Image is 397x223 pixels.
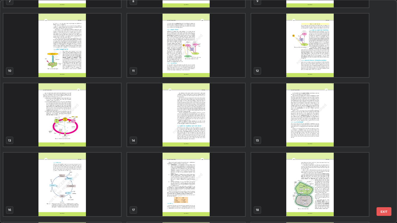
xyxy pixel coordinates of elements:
img: 17592302667X0S6E.pdf [251,153,369,216]
img: 17592302667X0S6E.pdf [3,83,121,147]
img: 17592302667X0S6E.pdf [251,14,369,77]
img: 17592302667X0S6E.pdf [127,14,245,77]
img: 17592302667X0S6E.pdf [3,14,121,77]
img: 17592302667X0S6E.pdf [3,153,121,216]
img: 17592302667X0S6E.pdf [127,153,245,216]
div: grid [0,0,386,223]
img: 17592302667X0S6E.pdf [251,83,369,147]
img: 17592302667X0S6E.pdf [127,83,245,147]
button: EXIT [377,207,391,216]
